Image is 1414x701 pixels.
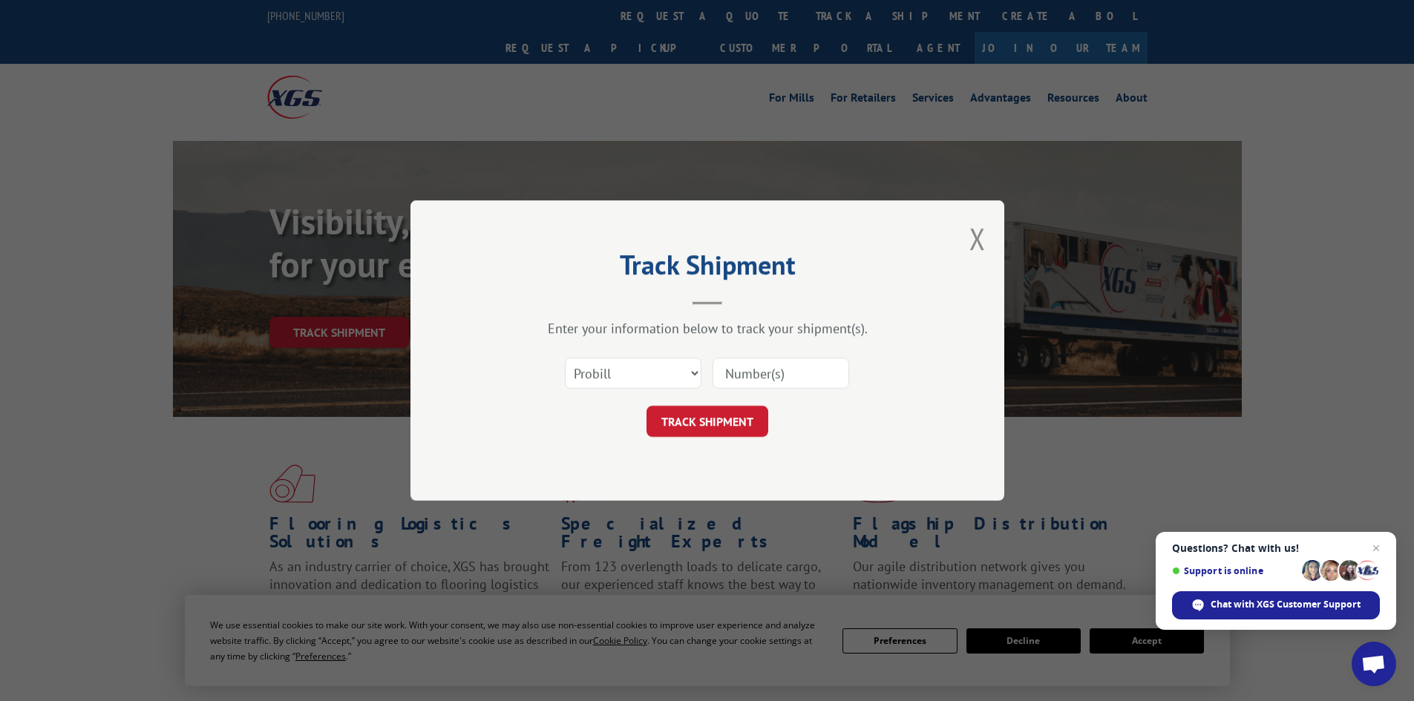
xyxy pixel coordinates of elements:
[713,358,849,389] input: Number(s)
[969,219,986,258] button: Close modal
[1172,565,1297,576] span: Support is online
[647,406,768,437] button: TRACK SHIPMENT
[1211,598,1361,611] span: Chat with XGS Customer Support
[485,320,930,337] div: Enter your information below to track your shipment(s).
[1352,642,1396,686] div: Open chat
[1172,542,1380,554] span: Questions? Chat with us!
[1367,539,1385,557] span: Close chat
[485,254,930,283] h2: Track Shipment
[1172,591,1380,619] div: Chat with XGS Customer Support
